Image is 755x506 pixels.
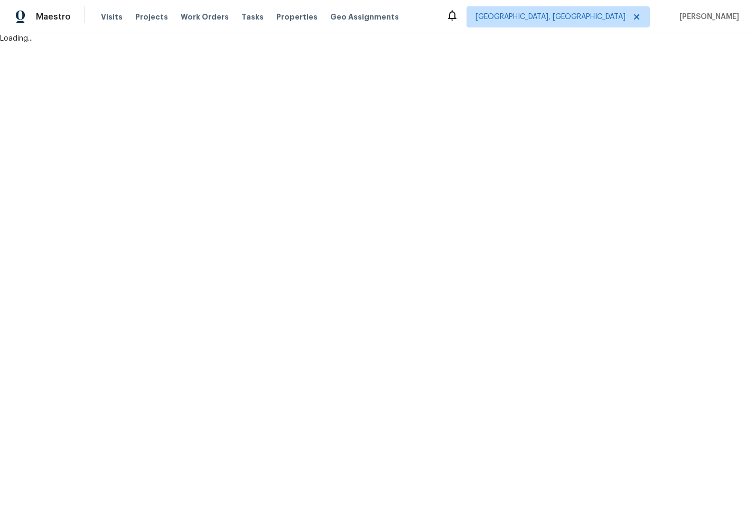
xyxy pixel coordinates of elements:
[330,12,399,22] span: Geo Assignments
[101,12,123,22] span: Visits
[181,12,229,22] span: Work Orders
[135,12,168,22] span: Projects
[675,12,739,22] span: [PERSON_NAME]
[241,13,264,21] span: Tasks
[276,12,318,22] span: Properties
[36,12,71,22] span: Maestro
[476,12,626,22] span: [GEOGRAPHIC_DATA], [GEOGRAPHIC_DATA]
